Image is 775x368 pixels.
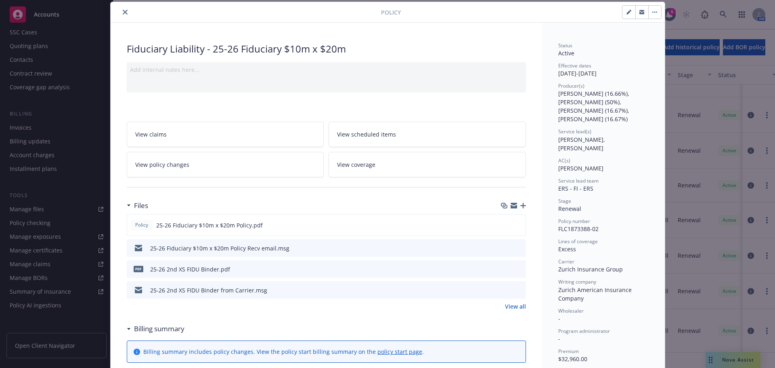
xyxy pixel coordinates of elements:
[558,205,581,212] span: Renewal
[558,355,587,363] span: $32,960.00
[150,244,289,252] div: 25-26 Fiduciary $10m x $20m Policy Recv email.msg
[558,198,571,204] span: Stage
[377,348,422,355] a: policy start page
[558,245,649,253] div: Excess
[127,200,148,211] div: Files
[515,244,523,252] button: preview file
[150,265,230,273] div: 25-26 2nd XS FIDU Binder.pdf
[515,286,523,294] button: preview file
[127,122,324,147] a: View claims
[558,62,649,78] div: [DATE] - [DATE]
[503,265,509,273] button: download file
[558,238,598,245] span: Lines of coverage
[558,307,584,314] span: Wholesaler
[558,348,579,355] span: Premium
[558,42,572,49] span: Status
[558,136,607,152] span: [PERSON_NAME], [PERSON_NAME]
[558,82,584,89] span: Producer(s)
[558,62,591,69] span: Effective dates
[381,8,401,17] span: Policy
[130,65,523,74] div: Add internal notes here...
[558,225,599,233] span: FLC1873388-02
[503,244,509,252] button: download file
[134,200,148,211] h3: Files
[135,160,189,169] span: View policy changes
[329,152,526,177] a: View coverage
[502,221,509,229] button: download file
[558,335,560,343] span: -
[558,90,631,123] span: [PERSON_NAME] (16.66%), [PERSON_NAME] (50%), [PERSON_NAME] (16.67%), [PERSON_NAME] (16.67%)
[337,130,396,139] span: View scheduled items
[143,347,424,356] div: Billing summary includes policy changes. View the policy start billing summary on the .
[558,328,610,334] span: Program administrator
[127,42,526,56] div: Fiduciary Liability - 25-26 Fiduciary $10m x $20m
[127,324,184,334] div: Billing summary
[558,278,596,285] span: Writing company
[558,265,623,273] span: Zurich Insurance Group
[558,157,570,164] span: AC(s)
[558,218,590,225] span: Policy number
[558,286,633,302] span: Zurich American Insurance Company
[505,302,526,311] a: View all
[134,324,184,334] h3: Billing summary
[134,266,143,272] span: pdf
[120,7,130,17] button: close
[156,221,263,229] span: 25-26 Fiduciary $10m x $20m Policy.pdf
[558,49,574,57] span: Active
[558,315,560,322] span: -
[150,286,267,294] div: 25-26 2nd XS FIDU Binder from Carrier.msg
[558,128,591,135] span: Service lead(s)
[134,221,150,229] span: Policy
[515,265,523,273] button: preview file
[558,258,574,265] span: Carrier
[127,152,324,177] a: View policy changes
[515,221,522,229] button: preview file
[135,130,167,139] span: View claims
[337,160,375,169] span: View coverage
[558,185,593,192] span: ERS - FI - ERS
[329,122,526,147] a: View scheduled items
[558,164,603,172] span: [PERSON_NAME]
[503,286,509,294] button: download file
[558,177,599,184] span: Service lead team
